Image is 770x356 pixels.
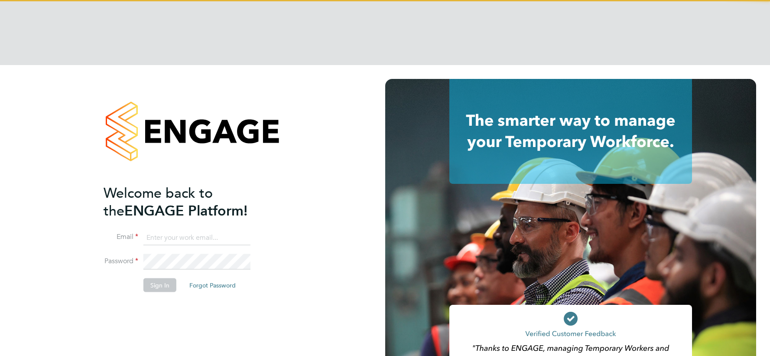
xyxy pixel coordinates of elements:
[104,184,213,219] span: Welcome back to the
[104,232,138,242] label: Email
[104,184,273,219] h2: ENGAGE Platform!
[143,230,250,245] input: Enter your work email...
[143,278,176,292] button: Sign In
[104,257,138,266] label: Password
[182,278,243,292] button: Forgot Password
